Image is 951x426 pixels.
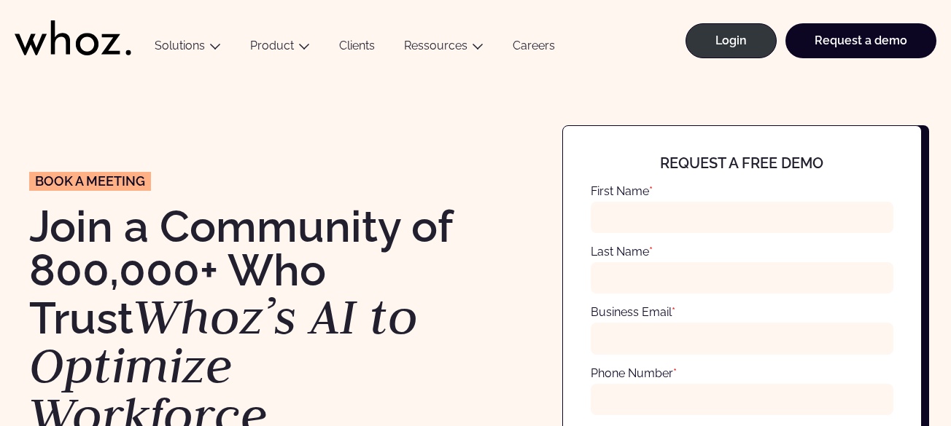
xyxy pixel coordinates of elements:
a: Request a demo [785,23,936,58]
a: Ressources [404,39,467,52]
a: Clients [325,39,389,58]
button: Ressources [389,39,498,58]
button: Product [236,39,325,58]
button: Solutions [140,39,236,58]
a: Login [686,23,777,58]
label: Phone Number [591,366,677,380]
a: Product [250,39,294,52]
label: First Name [591,184,653,198]
a: Careers [498,39,570,58]
label: Last Name [591,245,653,259]
h4: Request a free demo [605,155,878,171]
span: Book a meeting [35,175,145,188]
label: Business Email [591,305,675,319]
